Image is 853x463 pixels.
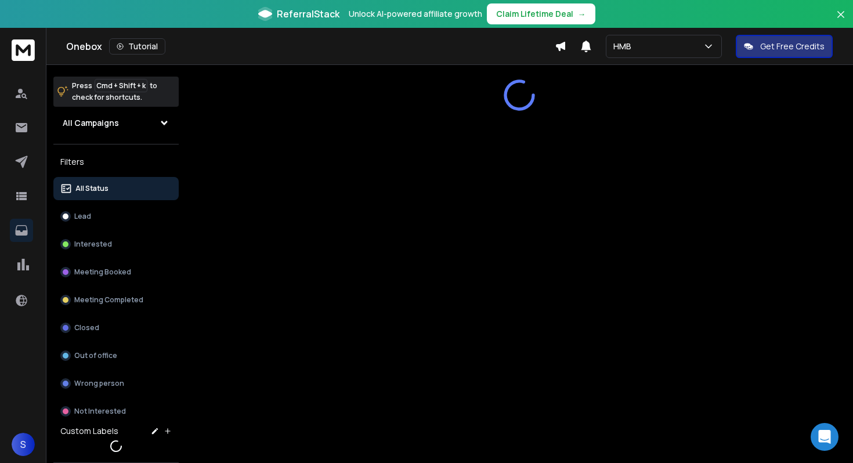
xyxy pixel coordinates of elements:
div: Open Intercom Messenger [811,423,838,451]
p: Lead [74,212,91,221]
p: Closed [74,323,99,332]
p: Meeting Completed [74,295,143,305]
p: Get Free Credits [760,41,825,52]
p: Meeting Booked [74,267,131,277]
button: All Status [53,177,179,200]
span: ReferralStack [277,7,339,21]
button: All Campaigns [53,111,179,135]
p: Press to check for shortcuts. [72,80,157,103]
button: Meeting Completed [53,288,179,312]
button: Not Interested [53,400,179,423]
button: Meeting Booked [53,261,179,284]
button: Claim Lifetime Deal→ [487,3,595,24]
span: → [578,8,586,20]
p: Out of office [74,351,117,360]
h1: All Campaigns [63,117,119,129]
span: Cmd + Shift + k [95,79,147,92]
p: Not Interested [74,407,126,416]
h3: Filters [53,154,179,170]
button: Close banner [833,7,848,35]
button: S [12,433,35,456]
button: Out of office [53,344,179,367]
h3: Custom Labels [60,425,118,437]
p: All Status [75,184,109,193]
p: Unlock AI-powered affiliate growth [349,8,482,20]
button: Lead [53,205,179,228]
button: Interested [53,233,179,256]
p: Interested [74,240,112,249]
button: Tutorial [109,38,165,55]
div: Onebox [66,38,555,55]
button: Wrong person [53,372,179,395]
button: Closed [53,316,179,339]
button: Get Free Credits [736,35,833,58]
p: HMB [613,41,636,52]
p: Wrong person [74,379,124,388]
